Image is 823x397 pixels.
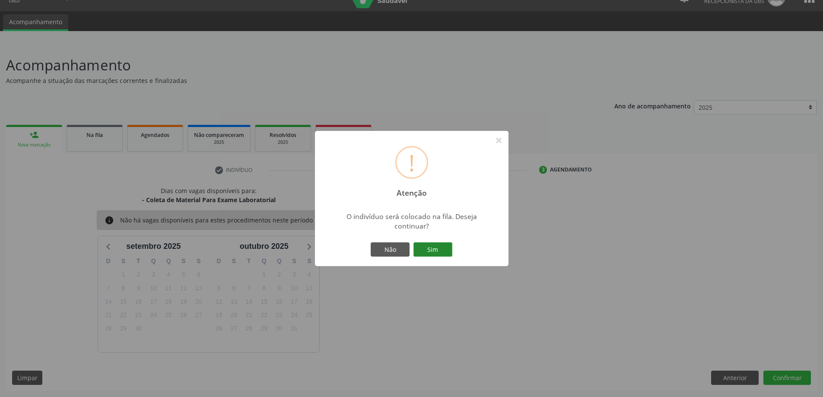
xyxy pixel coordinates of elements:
[413,242,452,257] button: Sim
[492,133,506,148] button: Close this dialog
[409,147,415,178] div: !
[335,212,488,231] div: O indivíduo será colocado na fila. Deseja continuar?
[389,182,434,197] h2: Atenção
[371,242,410,257] button: Não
